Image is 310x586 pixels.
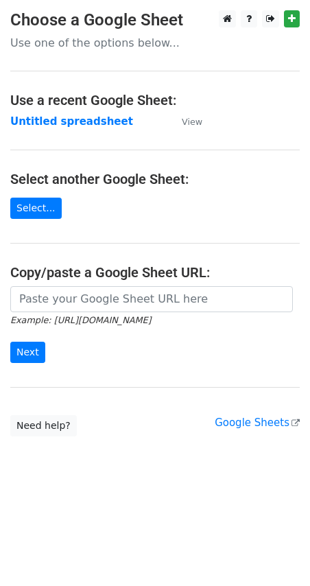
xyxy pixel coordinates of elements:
a: Select... [10,198,62,219]
a: Need help? [10,415,77,436]
h4: Copy/paste a Google Sheet URL: [10,264,300,281]
small: View [182,117,202,127]
input: Next [10,342,45,363]
small: Example: [URL][DOMAIN_NAME] [10,315,151,325]
input: Paste your Google Sheet URL here [10,286,293,312]
a: Untitled spreadsheet [10,115,133,128]
h4: Use a recent Google Sheet: [10,92,300,108]
p: Use one of the options below... [10,36,300,50]
h3: Choose a Google Sheet [10,10,300,30]
a: View [168,115,202,128]
a: Google Sheets [215,417,300,429]
h4: Select another Google Sheet: [10,171,300,187]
